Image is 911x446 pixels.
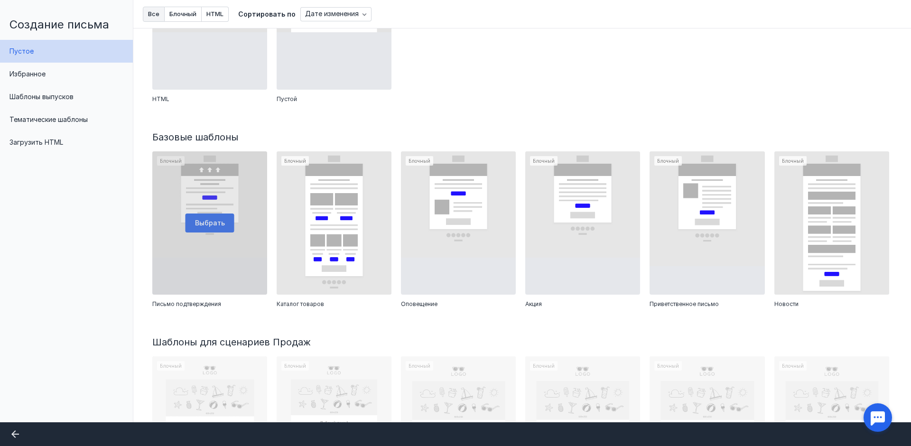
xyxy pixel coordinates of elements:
div: Блочный [277,151,391,295]
span: Шаблоны выпусков [9,93,74,101]
span: Тематические шаблоны [9,115,88,123]
button: HTML [202,7,229,22]
span: Акция [525,299,542,309]
button: Все [143,7,165,22]
span: Базовые шаблоны [152,131,238,143]
span: Дате изменения [305,10,359,18]
div: Новости [774,299,889,309]
span: Создание письма [9,18,109,31]
div: Письмо подтверждения [152,299,267,309]
div: Блочный [525,151,640,295]
div: Каталог товаров [277,299,391,309]
span: Избранное [9,70,46,78]
span: HTML [152,94,169,104]
span: Пустое [9,47,34,55]
span: Каталог товаров [277,299,324,309]
span: Письмо подтверждения [152,299,221,309]
span: HTML [206,11,223,17]
div: HTML [152,94,267,104]
div: Блочный [401,151,516,295]
span: Загрузить HTML [9,138,63,146]
div: Блочный [774,151,889,295]
div: Акция [525,299,640,309]
span: Приветственное письмо [650,299,719,309]
button: Блочный [165,7,202,22]
div: Оповещение [401,299,516,309]
button: Дате изменения [300,7,372,21]
div: БлочныйВыбрать [152,151,267,295]
span: Оповещение [401,299,437,309]
span: Все [148,11,159,17]
div: Пустой [277,94,391,104]
span: Сортировать по [238,10,296,18]
span: Шаблоны для сценариев Продаж [152,336,311,348]
span: Блочный [169,11,196,17]
span: Пустой [277,94,297,104]
div: Приветственное письмо [650,299,764,309]
div: Блочный [650,151,764,295]
span: Новости [774,299,799,309]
